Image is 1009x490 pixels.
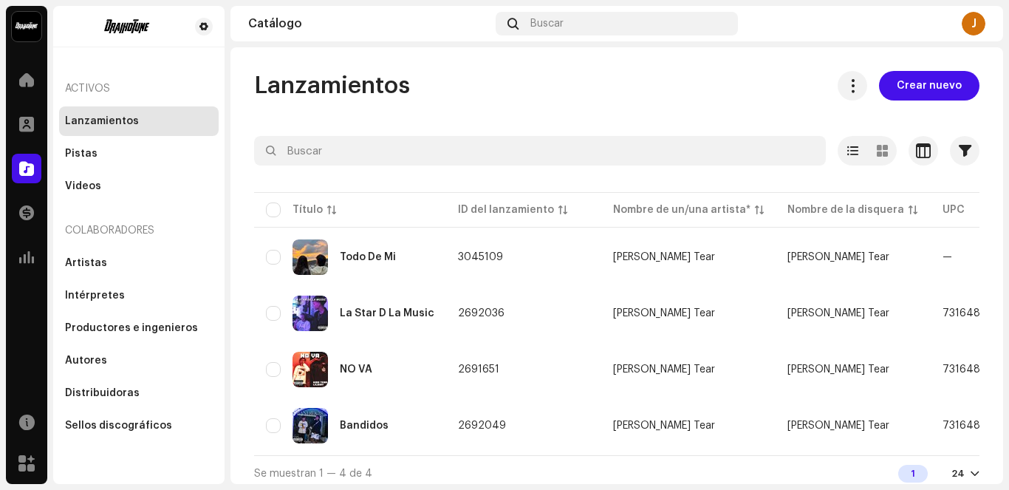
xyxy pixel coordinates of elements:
[59,71,219,106] re-a-nav-header: Activos
[787,308,889,319] span: Kidd Tear
[254,136,826,166] input: Buscar
[458,203,554,217] div: ID del lanzamiento
[59,139,219,169] re-m-nav-item: Pistas
[458,421,506,431] span: 2692049
[65,290,125,302] div: Intérpretes
[65,387,140,399] div: Distribuidoras
[65,322,198,334] div: Productores e ingenieros
[293,352,328,387] img: 36dce16e-d2a4-46ed-b2e1-f303fd397426
[293,203,323,217] div: Título
[458,252,503,262] span: 3045109
[613,252,715,262] div: [PERSON_NAME] Tear
[613,421,764,431] span: Kidd Tear
[458,364,499,375] span: 2691651
[898,465,928,483] div: 1
[293,239,328,275] img: 1daa88f3-b674-48f4-88bd-8d23cd08cdd5
[65,148,98,160] div: Pistas
[293,296,328,331] img: b3d09310-c100-4252-b201-e6ab30aebd28
[962,12,985,35] div: J
[897,71,962,101] span: Crear nuevo
[65,18,189,35] img: fa294d24-6112-42a8-9831-6e0cd3b5fa40
[340,421,389,431] div: Bandidos
[951,468,965,480] div: 24
[613,308,764,319] span: Kidd Tear
[59,378,219,408] re-m-nav-item: Distribuidoras
[65,257,107,269] div: Artistas
[59,248,219,278] re-m-nav-item: Artistas
[59,213,219,248] re-a-nav-header: Colaboradores
[613,252,764,262] span: Kidd Tear
[340,364,372,375] div: NO VA
[65,355,107,367] div: Autores
[787,252,889,262] span: Kidd Tear
[59,313,219,343] re-m-nav-item: Productores e ingenieros
[458,308,504,319] span: 2692036
[530,18,564,30] span: Buscar
[59,346,219,375] re-m-nav-item: Autores
[248,18,490,30] div: Catálogo
[613,364,764,375] span: Kidd Tear
[340,252,396,262] div: Todo De Mi
[59,171,219,201] re-m-nav-item: Videos
[613,421,715,431] div: [PERSON_NAME] Tear
[613,308,715,319] div: [PERSON_NAME] Tear
[65,420,172,432] div: Sellos discográficos
[613,203,750,217] div: Nombre de un/una artista*
[12,12,41,41] img: 10370c6a-d0e2-4592-b8a2-38f444b0ca44
[65,115,139,127] div: Lanzamientos
[787,421,889,431] span: Kidd Tear
[787,203,904,217] div: Nombre de la disquera
[59,411,219,440] re-m-nav-item: Sellos discográficos
[59,281,219,310] re-m-nav-item: Intérpretes
[254,469,372,479] span: Se muestran 1 — 4 de 4
[613,364,715,375] div: [PERSON_NAME] Tear
[879,71,979,101] button: Crear nuevo
[59,106,219,136] re-m-nav-item: Lanzamientos
[254,71,410,101] span: Lanzamientos
[787,364,889,375] span: Kidd Tear
[65,180,101,192] div: Videos
[293,408,328,443] img: a461064a-8c46-4648-8d70-e7a60df9939d
[340,308,434,319] div: La Star D La Music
